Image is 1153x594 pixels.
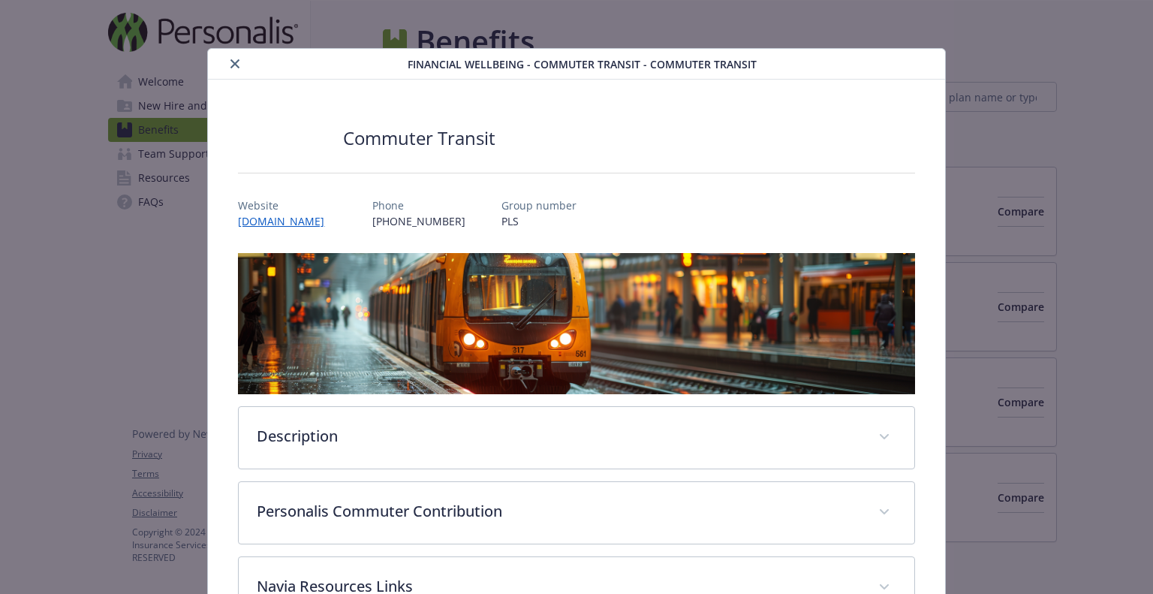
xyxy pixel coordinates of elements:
[238,214,336,228] a: [DOMAIN_NAME]
[372,197,465,213] p: Phone
[239,407,914,469] div: Description
[257,425,859,448] p: Description
[343,125,495,151] h2: Commuter Transit
[238,253,914,394] img: banner
[239,482,914,544] div: Personalis Commuter Contribution
[257,500,859,523] p: Personalis Commuter Contribution
[501,213,576,229] p: PLS
[372,213,465,229] p: [PHONE_NUMBER]
[226,55,244,73] button: close
[238,197,336,213] p: Website
[501,197,576,213] p: Group number
[408,56,757,72] span: Financial Wellbeing - Commuter Transit - Commuter Transit
[238,116,328,161] img: Navia Benefit Solutions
